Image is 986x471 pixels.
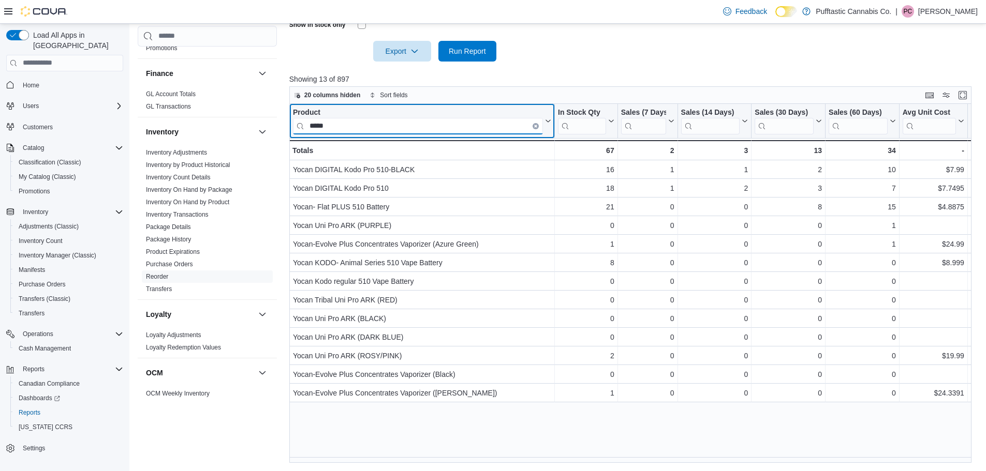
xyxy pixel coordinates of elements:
[146,127,254,137] button: Inventory
[621,108,666,117] div: Sales (7 Days)
[146,186,232,193] a: Inventory On Hand by Package
[19,121,57,133] a: Customers
[681,144,748,157] div: 3
[10,234,127,248] button: Inventory Count
[681,108,740,117] div: Sales (14 Days)
[14,235,123,247] span: Inventory Count
[19,79,43,92] a: Home
[903,201,964,213] div: $4.8875
[14,278,70,291] a: Purchase Orders
[146,309,254,320] button: Loyalty
[755,108,814,117] div: Sales (30 Days)
[146,236,191,243] a: Package History
[2,78,127,93] button: Home
[146,44,178,52] span: Promotions
[681,256,748,269] div: 0
[146,173,211,181] span: Inventory Count Details
[256,308,269,321] button: Loyalty
[10,155,127,170] button: Classification (Classic)
[621,294,674,306] div: 0
[755,331,822,343] div: 0
[621,387,674,399] div: 0
[735,6,767,17] span: Feedback
[829,238,896,250] div: 1
[829,108,888,117] div: Sales (60 Days)
[146,161,230,169] span: Inventory by Product Historical
[19,100,123,112] span: Users
[558,294,614,306] div: 0
[681,368,748,381] div: 0
[14,235,67,247] a: Inventory Count
[14,293,75,305] a: Transfers (Classic)
[293,256,551,269] div: Yocan KODO- Animal Series 510 Vape Battery
[304,91,361,99] span: 20 columns hidden
[19,363,123,375] span: Reports
[19,206,52,218] button: Inventory
[293,219,551,232] div: Yocan Uni Pro ARK (PURPLE)
[10,376,127,391] button: Canadian Compliance
[293,108,543,134] div: Product
[138,387,277,404] div: OCM
[146,390,210,397] a: OCM Weekly Inventory
[755,387,822,399] div: 0
[903,108,956,117] div: Avg Unit Cost
[903,256,964,269] div: $8.999
[14,220,123,233] span: Adjustments (Classic)
[681,108,740,134] div: Sales (14 Days)
[14,171,80,183] a: My Catalog (Classic)
[14,249,100,262] a: Inventory Manager (Classic)
[903,238,964,250] div: $24.99
[755,238,822,250] div: 0
[2,99,127,113] button: Users
[146,368,254,378] button: OCM
[558,350,614,362] div: 2
[903,163,964,176] div: $7.99
[146,68,254,79] button: Finance
[373,41,431,62] button: Export
[293,387,551,399] div: Yocan-Evolve Plus Concentrates Vaporizer ([PERSON_NAME])
[14,156,85,169] a: Classification (Classic)
[14,185,54,197] a: Promotions
[146,199,229,206] a: Inventory On Hand by Product
[19,309,45,317] span: Transfers
[829,387,896,399] div: 0
[755,108,822,134] button: Sales (30 Days)
[146,260,193,268] span: Purchase Orders
[293,108,543,117] div: Product
[14,156,123,169] span: Classification (Classic)
[621,163,674,176] div: 1
[755,219,822,232] div: 0
[256,126,269,138] button: Inventory
[621,368,674,381] div: 0
[293,368,551,381] div: Yocan-Evolve Plus Concentrates Vaporizer (Black)
[146,198,229,206] span: Inventory On Hand by Product
[10,420,127,434] button: [US_STATE] CCRS
[293,108,551,134] button: ProductClear input
[23,365,45,373] span: Reports
[19,142,123,154] span: Catalog
[14,264,123,276] span: Manifests
[816,5,891,18] p: Pufftastic Cannabis Co.
[19,79,123,92] span: Home
[146,223,191,231] a: Package Details
[719,1,771,22] a: Feedback
[14,342,123,355] span: Cash Management
[903,182,964,194] div: $7.7495
[14,249,123,262] span: Inventory Manager (Classic)
[14,278,123,291] span: Purchase Orders
[755,144,822,157] div: 13
[558,108,606,117] div: In Stock Qty
[14,392,64,404] a: Dashboards
[146,149,207,156] a: Inventory Adjustments
[146,68,173,79] h3: Finance
[755,368,822,381] div: 0
[621,144,674,157] div: 2
[903,108,964,134] button: Avg Unit Cost
[19,363,49,375] button: Reports
[2,205,127,219] button: Inventory
[902,5,914,18] div: Preeya Chauhan
[19,344,71,353] span: Cash Management
[449,46,486,56] span: Run Report
[904,5,913,18] span: PC
[755,163,822,176] div: 2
